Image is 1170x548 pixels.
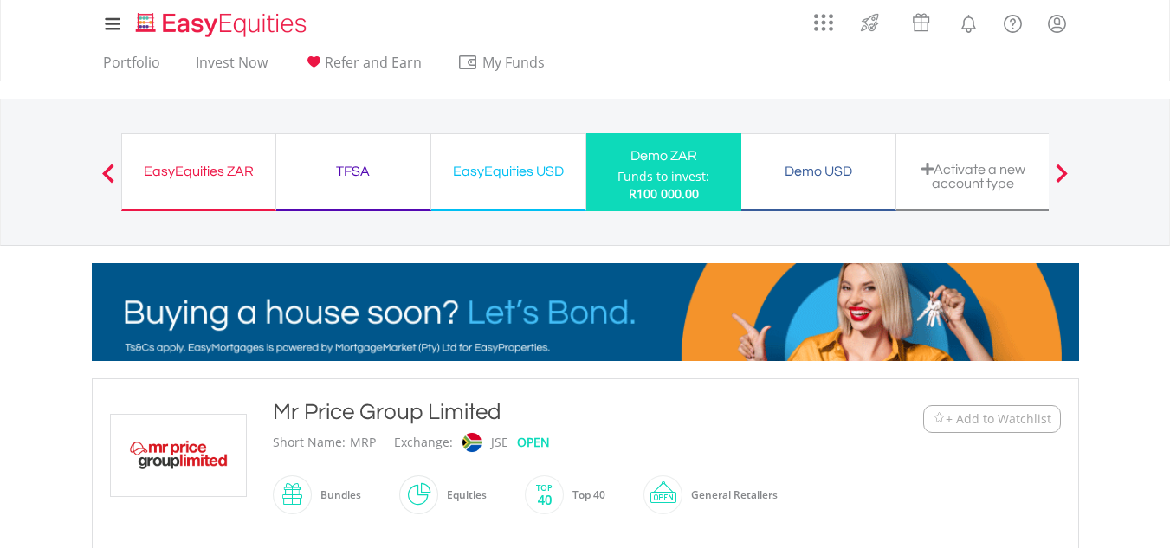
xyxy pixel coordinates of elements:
[491,428,508,457] div: JSE
[682,474,778,516] div: General Retailers
[617,168,709,185] div: Funds to invest:
[133,10,314,39] img: EasyEquities_Logo.png
[752,159,885,184] div: Demo USD
[189,54,275,81] a: Invest Now
[597,144,731,168] div: Demo ZAR
[991,4,1035,39] a: FAQ's and Support
[814,13,833,32] img: grid-menu-icon.svg
[907,162,1040,190] div: Activate a new account type
[96,54,167,81] a: Portfolio
[394,428,453,457] div: Exchange:
[133,159,265,184] div: EasyEquities ZAR
[457,51,571,74] span: My Funds
[946,410,1051,428] span: + Add to Watchlist
[113,415,243,496] img: EQU.ZA.MRP.png
[312,474,361,516] div: Bundles
[325,53,422,72] span: Refer and Earn
[129,4,314,39] a: Home page
[907,9,935,36] img: vouchers-v2.svg
[442,159,575,184] div: EasyEquities USD
[462,433,481,452] img: jse.png
[564,474,605,516] div: Top 40
[947,4,991,39] a: Notifications
[933,412,946,425] img: Watchlist
[1035,4,1079,42] a: My Profile
[856,9,884,36] img: thrive-v2.svg
[273,396,817,428] div: Mr Price Group Limited
[895,4,947,36] a: Vouchers
[629,185,699,202] span: R100 000.00
[92,263,1079,361] img: EasyMortage Promotion Banner
[517,428,550,457] div: OPEN
[296,54,429,81] a: Refer and Earn
[923,405,1061,433] button: Watchlist + Add to Watchlist
[350,428,376,457] div: MRP
[803,4,844,32] a: AppsGrid
[438,474,487,516] div: Equities
[273,428,346,457] div: Short Name:
[287,159,420,184] div: TFSA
